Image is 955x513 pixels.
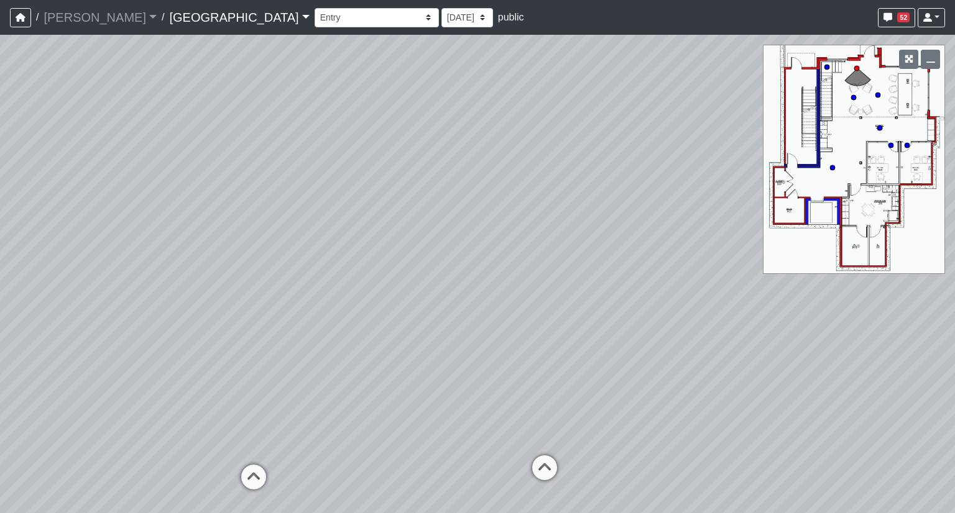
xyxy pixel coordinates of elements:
[897,12,910,22] span: 52
[31,5,44,30] span: /
[498,12,524,22] span: public
[878,8,915,27] button: 52
[44,5,157,30] a: [PERSON_NAME]
[169,5,309,30] a: [GEOGRAPHIC_DATA]
[157,5,169,30] span: /
[9,488,83,513] iframe: Ybug feedback widget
